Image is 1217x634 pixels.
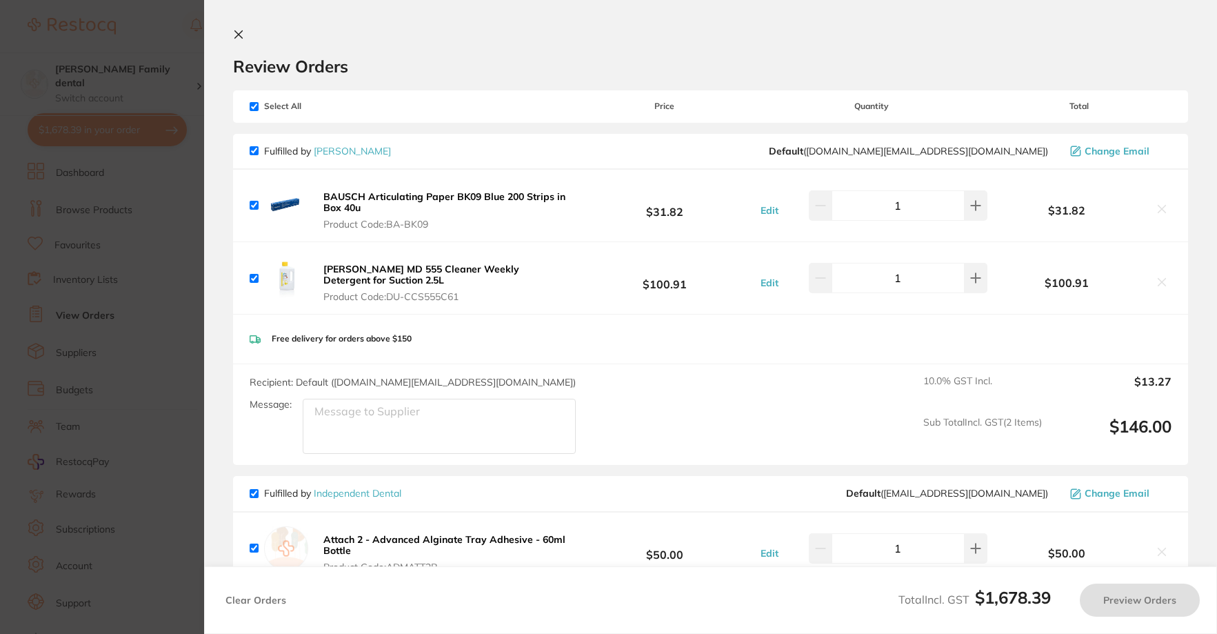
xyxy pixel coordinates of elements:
[314,145,391,157] a: [PERSON_NAME]
[264,526,308,571] img: empty.jpg
[323,533,565,557] b: Attach 2 - Advanced Alginate Tray Adhesive - 60ml Bottle
[264,256,308,300] img: NzJpaWJoNg
[756,277,783,289] button: Edit
[987,204,1147,217] b: $31.82
[264,488,401,499] p: Fulfilled by
[1053,375,1171,406] output: $13.27
[898,593,1051,606] span: Total Incl. GST
[987,547,1147,559] b: $50.00
[323,291,568,302] span: Product Code: DU-CCS555C61
[1066,487,1171,499] button: Change Email
[314,487,401,499] a: Independent Dental
[319,263,572,303] button: [PERSON_NAME] MD 555 Cleaner Weekly Detergent for Suction 2.5L Product Code:DU-CCS555C61
[1085,146,1149,157] span: Change Email
[264,146,391,157] p: Fulfilled by
[323,562,568,573] span: Product Code: ADMATT2B
[1066,145,1171,157] button: Change Email
[923,417,1042,455] span: Sub Total Incl. GST ( 2 Items)
[319,190,572,230] button: BAUSCH Articulating Paper BK09 Blue 200 Strips in Box 40u Product Code:BA-BK09
[233,56,1188,77] h2: Review Orders
[572,101,756,111] span: Price
[769,145,803,157] b: Default
[756,547,783,559] button: Edit
[756,101,987,111] span: Quantity
[756,204,783,217] button: Edit
[264,184,308,228] img: cHoyNjB3Zg
[1080,584,1200,617] button: Preview Orders
[250,399,292,410] label: Message:
[1085,488,1149,499] span: Change Email
[272,334,412,344] p: Free delivery for orders above $150
[250,101,388,111] span: Select All
[572,266,756,291] b: $100.91
[846,488,1048,499] span: orders@independentdental.com.au
[975,587,1051,608] b: $1,678.39
[923,375,1042,406] span: 10.0 % GST Incl.
[987,101,1171,111] span: Total
[319,533,572,573] button: Attach 2 - Advanced Alginate Tray Adhesive - 60ml Bottle Product Code:ADMATT2B
[987,277,1147,289] b: $100.91
[323,219,568,230] span: Product Code: BA-BK09
[250,376,576,388] span: Recipient: Default ( [DOMAIN_NAME][EMAIL_ADDRESS][DOMAIN_NAME] )
[1053,417,1171,455] output: $146.00
[769,146,1048,157] span: customer.care@henryschein.com.au
[221,584,290,617] button: Clear Orders
[572,192,756,218] b: $31.82
[323,263,519,286] b: [PERSON_NAME] MD 555 Cleaner Weekly Detergent for Suction 2.5L
[572,535,756,561] b: $50.00
[323,190,565,214] b: BAUSCH Articulating Paper BK09 Blue 200 Strips in Box 40u
[846,487,881,499] b: Default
